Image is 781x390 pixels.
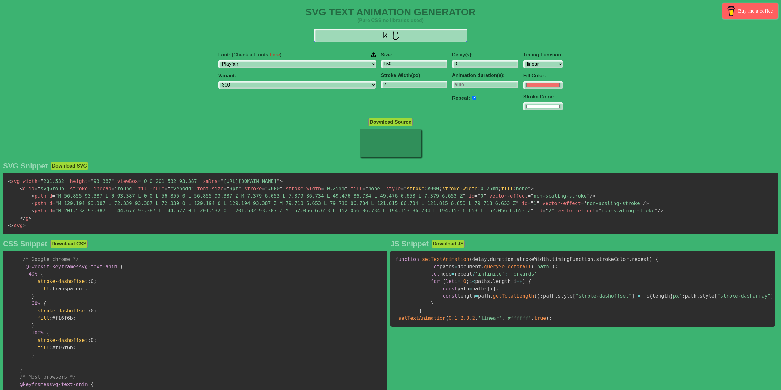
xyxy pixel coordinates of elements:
[362,186,365,191] span: =
[20,215,29,221] span: g
[555,264,558,269] span: ;
[584,200,587,206] span: "
[629,256,632,262] span: ,
[714,293,718,299] span: [
[472,315,475,321] span: 2
[543,208,554,214] span: 2
[3,240,47,248] h2: CSS Snippet
[37,178,67,184] span: 201.532
[88,337,91,343] span: :
[49,286,52,292] span: :
[371,52,376,58] img: Upload your font
[20,374,76,380] span: /* Most browsers */
[478,193,481,199] span: "
[546,315,549,321] span: )
[537,293,540,299] span: )
[431,300,434,306] span: }
[528,193,589,199] span: non-scaling-stroke
[398,315,446,321] span: setTextAnimation
[484,264,531,269] span: querySelectorAll
[472,271,475,277] span: ?
[165,186,168,191] span: =
[498,186,501,191] span: ;
[20,381,49,387] span: @keyframes
[141,178,144,184] span: "
[37,178,40,184] span: =
[368,118,412,126] button: Download Source
[487,256,490,262] span: ,
[35,186,67,191] span: svgGroup
[345,186,348,191] span: "
[362,186,383,191] span: none
[111,178,114,184] span: "
[321,186,324,191] span: =
[531,186,534,191] span: >
[505,271,508,277] span: :
[37,337,88,343] span: stroke-dashoffset
[508,271,537,277] span: 'forwards'
[37,286,49,292] span: fill
[37,186,40,191] span: "
[218,73,376,79] label: Variant:
[531,200,534,206] span: "
[655,208,658,214] span: "
[493,286,496,292] span: ]
[581,200,643,206] span: non-scaling-stroke
[395,256,419,262] span: function
[452,52,518,58] label: Delay(s):
[531,264,534,269] span: (
[552,264,555,269] span: )
[448,315,457,321] span: 0.1
[536,200,539,206] span: "
[646,293,652,299] span: ${
[138,178,200,184] span: 0 0 201.532 93.387
[49,345,52,350] span: :
[221,178,224,184] span: "
[380,186,383,191] span: "
[52,200,519,206] span: M 129.194 93.387 L 72.339 93.387 L 72.339 0 L 129.194 0 L 129.194 93.387 Z M 79.718 6.653 L 79.71...
[555,293,558,299] span: .
[463,278,467,284] span: 0
[114,186,117,191] span: "
[55,200,58,206] span: "
[32,293,35,299] span: }
[540,293,543,299] span: ;
[496,286,499,292] span: ;
[596,208,599,214] span: =
[117,178,138,184] span: viewBox
[49,200,52,206] span: d
[191,186,194,191] span: "
[111,186,135,191] span: round
[32,200,35,206] span: <
[657,208,663,214] span: />
[551,208,554,214] span: "
[599,208,602,214] span: "
[203,178,218,184] span: xmlns
[26,264,79,269] span: @-webkit-keyframes
[431,264,440,269] span: let
[638,293,641,299] span: =
[93,278,97,284] span: ;
[32,193,35,199] span: <
[50,240,88,248] button: Download CSS
[443,286,457,292] span: const
[425,186,428,191] span: :
[51,162,88,170] button: Download SVG
[52,208,55,214] span: =
[32,200,46,206] span: path
[640,200,643,206] span: "
[93,337,97,343] span: ;
[460,315,469,321] span: 2.3
[8,222,23,228] span: svg
[88,178,114,184] span: 93.387
[442,186,478,191] span: stroke-width
[478,186,481,191] span: :
[73,315,76,321] span: ;
[52,193,466,199] span: M 56.855 93.387 L 0 93.387 L 0 0 L 56.855 0 L 56.855 93.387 Z M 7.379 6.653 L 7.379 86.734 L 49.4...
[37,345,49,350] span: fill
[475,293,478,299] span: =
[365,186,368,191] span: "
[545,208,548,214] span: "
[88,178,91,184] span: =
[70,178,88,184] span: height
